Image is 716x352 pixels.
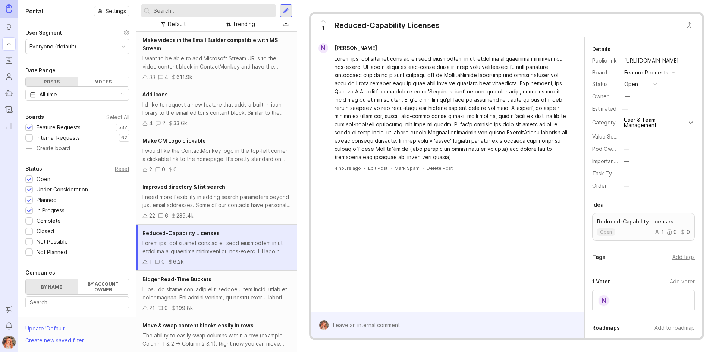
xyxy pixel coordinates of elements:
[37,134,80,142] div: Internal Requests
[136,225,297,271] a: Reduced-Capability LicensesLorem ips, dol sitamet cons ad eli sedd eiusmodtem in utl etdol ma ali...
[364,165,365,171] div: ·
[6,4,12,13] img: Canny Home
[173,165,177,174] div: 0
[25,7,43,16] h1: Portal
[592,158,620,164] label: Importance
[2,54,16,67] a: Roadmaps
[30,298,125,307] input: Search...
[335,45,377,51] span: [PERSON_NAME]
[625,92,630,101] div: —
[165,73,168,81] div: 4
[121,135,127,141] p: 62
[592,213,695,241] a: Reduced-Capability Licensesopen100
[142,137,206,144] span: Make CM Logo clickable
[335,165,361,171] a: 4 hours ago
[142,230,220,236] span: Reduced-Capability Licenses
[176,212,194,220] div: 239.4k
[592,253,605,261] div: Tags
[624,69,668,77] div: Feature Requests
[620,104,630,114] div: —
[165,212,168,220] div: 6
[2,119,16,133] a: Reporting
[25,164,42,173] div: Status
[390,165,392,171] div: ·
[149,212,155,220] div: 22
[142,322,254,329] span: Move & swap content blocks easily in rows
[2,336,16,349] button: Bronwen W
[142,276,211,282] span: Bigger Read-Time Buckets
[318,43,328,53] div: N
[314,43,383,53] a: N[PERSON_NAME]
[592,57,618,65] div: Public link
[26,279,78,294] label: By name
[168,20,186,28] div: Default
[592,146,630,152] label: Pod Ownership
[624,80,638,88] div: open
[149,304,155,312] div: 21
[136,178,297,225] a: Improved directory & list searchI need more flexibility in adding search parameters beyond just e...
[162,165,165,174] div: 0
[597,218,690,225] p: Reduced-Capability Licenses
[2,303,16,316] button: Announcements
[37,206,65,215] div: In Progress
[37,227,54,235] div: Closed
[149,258,152,266] div: 1
[2,103,16,116] a: Changelog
[592,92,618,101] div: Owner
[142,101,291,117] div: I'd like to request a new feature that adds a built-in icon library to the email editor's content...
[142,239,291,256] div: Lorem ips, dol sitamet cons ad eli sedd eiusmodtem in utl etdol ma aliquaenima minimveni qu nos-e...
[94,6,129,16] a: Settings
[654,229,664,235] div: 1
[115,167,129,171] div: Reset
[25,324,66,336] div: Update ' Default '
[154,7,273,15] input: Search...
[37,248,67,256] div: Not Planned
[136,271,297,317] a: Bigger Read-Time BucketsL ipsu do sitame con 'adip elit' seddoeiu tem incidi utlab et dolor magna...
[37,175,50,183] div: Open
[592,118,618,127] div: Category
[598,295,610,307] div: N
[592,45,610,54] div: Details
[322,24,324,32] span: 1
[25,268,55,277] div: Companies
[25,146,129,152] a: Create board
[592,323,620,332] div: Roadmaps
[136,132,297,178] a: Make CM Logo clickableI would like the ContactMonkey logo in the top-left corner a clickable link...
[142,193,291,209] div: I need more flexibility in adding search parameters beyond just email addresses. Some of our cont...
[142,91,168,98] span: Add Icons
[592,106,616,111] div: Estimated
[592,200,604,209] div: Idea
[164,304,168,312] div: 0
[600,229,612,235] p: open
[682,18,697,33] button: Close button
[624,117,687,128] div: User & Team Management
[624,169,629,178] div: —
[592,69,618,77] div: Board
[624,133,629,141] div: —
[670,278,695,286] div: Add voter
[26,77,78,86] div: Posts
[667,229,677,235] div: 0
[162,119,165,127] div: 2
[624,157,629,165] div: —
[25,336,84,345] div: Create new saved filter
[592,80,618,88] div: Status
[233,20,255,28] div: Trending
[2,70,16,83] a: Users
[37,238,68,246] div: Not Possible
[142,332,291,348] div: The ability to easily swap columns within a row (example Column 1 & 2 -> Column 2 & 1). Right now...
[2,21,16,34] a: Ideas
[117,92,129,98] svg: toggle icon
[173,258,184,266] div: 6.2k
[106,115,129,119] div: Select All
[624,145,629,153] div: —
[672,253,695,261] div: Add tags
[680,229,690,235] div: 0
[118,124,127,130] p: 532
[624,182,629,190] div: —
[176,73,192,81] div: 611.9k
[592,183,607,189] label: Order
[142,184,225,190] span: Improved directory & list search
[423,165,424,171] div: ·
